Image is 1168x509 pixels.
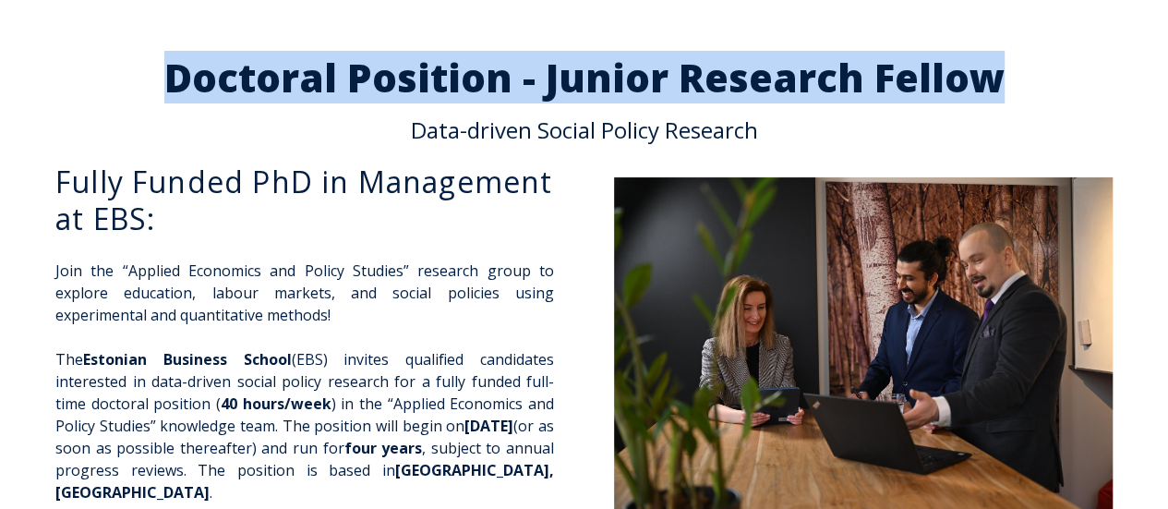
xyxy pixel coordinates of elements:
span: Estonian Business School [83,349,292,370]
h2: Doctoral Position - Junior Research Fellow [37,58,1131,97]
span: four years [344,438,423,458]
span: [DATE] [464,416,513,436]
span: 40 hours/week [221,394,331,414]
p: Data-driven Social Policy Research [37,119,1131,141]
h3: Fully Funded PhD in Management at EBS: [55,164,554,237]
p: The (EBS) invites qualified candidates interested in data-driven social policy research for a ful... [55,348,554,503]
p: Join the “Applied Economics and Policy Studies” research group to explore education, labour marke... [55,260,554,326]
